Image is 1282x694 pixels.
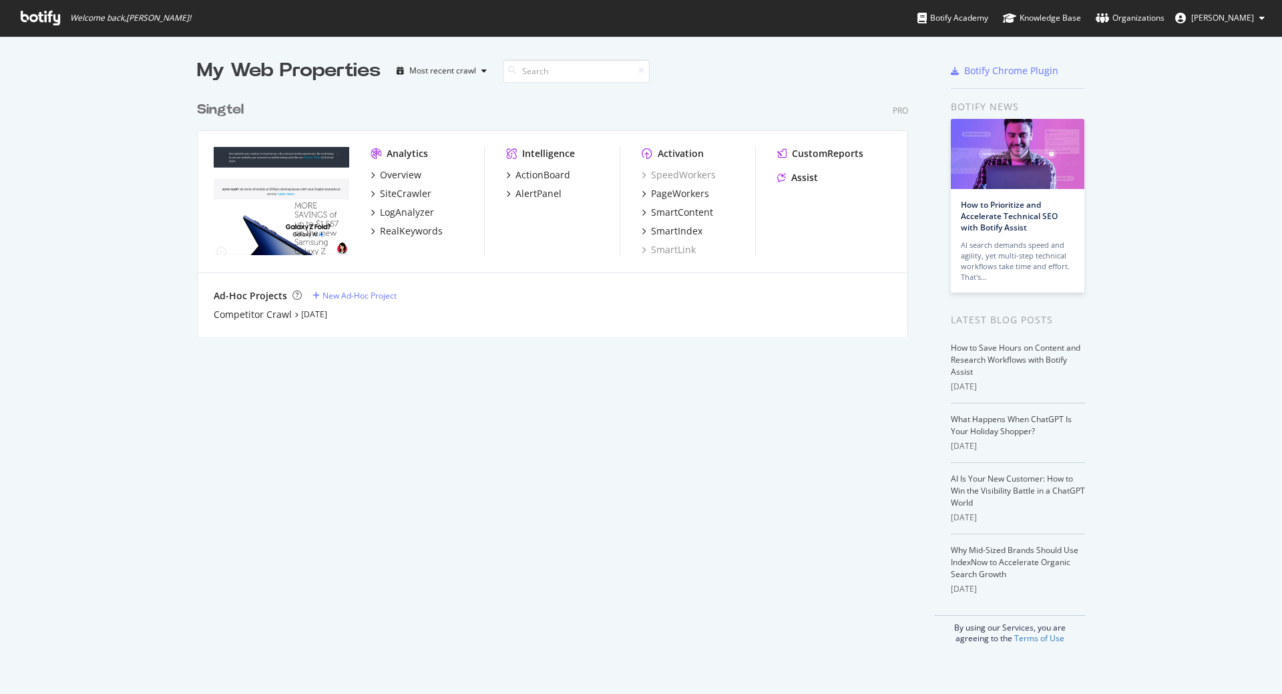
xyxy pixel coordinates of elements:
div: Ad-Hoc Projects [214,289,287,303]
div: PageWorkers [651,187,709,200]
a: How to Save Hours on Content and Research Workflows with Botify Assist [951,342,1080,377]
div: SmartContent [651,206,713,219]
div: By using our Services, you are agreeing to the [934,615,1085,644]
a: RealKeywords [371,224,443,238]
div: grid [197,84,919,337]
a: SmartContent [642,206,713,219]
div: AlertPanel [515,187,562,200]
div: Activation [658,147,704,160]
a: How to Prioritize and Accelerate Technical SEO with Botify Assist [961,199,1058,233]
div: Organizations [1096,11,1164,25]
div: Knowledge Base [1003,11,1081,25]
a: AlertPanel [506,187,562,200]
a: LogAnalyzer [371,206,434,219]
div: SiteCrawler [380,187,431,200]
a: Why Mid-Sized Brands Should Use IndexNow to Accelerate Organic Search Growth [951,544,1078,580]
span: Welcome back, [PERSON_NAME] ! [70,13,191,23]
div: RealKeywords [380,224,443,238]
div: AI search demands speed and agility, yet multi-step technical workflows take time and effort. Tha... [961,240,1074,283]
a: Botify Chrome Plugin [951,64,1058,77]
a: New Ad-Hoc Project [312,290,397,301]
a: ActionBoard [506,168,570,182]
a: Assist [777,171,818,184]
a: [DATE] [301,309,327,320]
a: Terms of Use [1014,633,1064,644]
div: SmartIndex [651,224,702,238]
div: CustomReports [792,147,863,160]
div: Assist [791,171,818,184]
div: [DATE] [951,440,1085,452]
div: Botify Chrome Plugin [964,64,1058,77]
input: Search [503,59,650,83]
a: SmartIndex [642,224,702,238]
div: My Web Properties [197,57,381,84]
div: [DATE] [951,583,1085,595]
div: Most recent crawl [409,67,476,75]
div: [DATE] [951,381,1085,393]
div: Botify news [951,100,1085,114]
div: Singtel [197,100,244,120]
a: Competitor Crawl [214,308,292,321]
button: Most recent crawl [391,60,492,81]
span: Annie Koh [1191,12,1254,23]
div: New Ad-Hoc Project [323,290,397,301]
a: SmartLink [642,243,696,256]
div: Latest Blog Posts [951,313,1085,327]
a: CustomReports [777,147,863,160]
div: LogAnalyzer [380,206,434,219]
div: Overview [380,168,421,182]
div: Pro [893,105,908,116]
a: SiteCrawler [371,187,431,200]
a: Overview [371,168,421,182]
a: AI Is Your New Customer: How to Win the Visibility Battle in a ChatGPT World [951,473,1085,508]
img: singtel.com [214,147,349,255]
a: PageWorkers [642,187,709,200]
a: SpeedWorkers [642,168,716,182]
img: How to Prioritize and Accelerate Technical SEO with Botify Assist [951,119,1084,189]
div: Intelligence [522,147,575,160]
div: Analytics [387,147,428,160]
div: [DATE] [951,512,1085,524]
button: [PERSON_NAME] [1164,7,1275,29]
a: What Happens When ChatGPT Is Your Holiday Shopper? [951,413,1072,437]
div: Botify Academy [917,11,988,25]
a: Singtel [197,100,249,120]
div: ActionBoard [515,168,570,182]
